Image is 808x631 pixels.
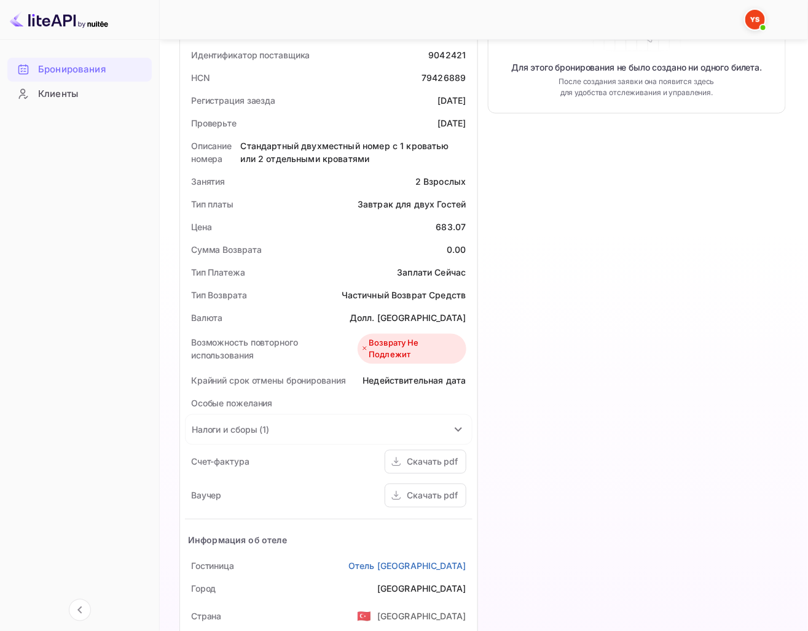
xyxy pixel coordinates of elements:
ya-tr-span: 2 Взрослых [415,176,466,187]
ya-tr-span: Возврату не подлежит [369,337,460,361]
ya-tr-span: 🇹🇷 [357,610,371,623]
ya-tr-span: Город [191,584,216,594]
ya-tr-span: Ваучер [191,490,221,501]
ya-tr-span: Страна [191,611,221,622]
img: Логотип LiteAPI [10,10,108,29]
ya-tr-span: Тип платы [191,199,233,209]
ya-tr-span: Бронирования [38,63,106,77]
a: Бронирования [7,58,152,80]
ya-tr-span: Недействительная дата [363,375,466,385]
div: 9042421 [428,48,466,61]
ya-tr-span: HCN [191,72,210,83]
ya-tr-span: Регистрация заезда [191,95,275,106]
div: Клиенты [7,82,152,106]
div: [DATE] [438,117,466,130]
ya-tr-span: Крайний срок отмены бронирования [191,375,346,385]
ya-tr-span: Занятия [191,176,225,187]
ya-tr-span: Заплати Сейчас [397,267,466,277]
ya-tr-span: Стандартный двухместный номер с 1 кроватью или 2 отдельными кроватями [241,141,449,164]
ya-tr-span: Цена [191,222,212,232]
ya-tr-span: ) [266,424,269,435]
ya-tr-span: Завтрак для двух Гостей [358,199,466,209]
div: Бронирования [7,58,152,82]
ya-tr-span: Описание номера [191,141,232,164]
span: США [357,605,371,627]
button: Свернуть навигацию [69,599,91,621]
ya-tr-span: Идентификатор поставщика [191,50,310,60]
ya-tr-span: Тип Возврата [191,290,247,300]
div: Налоги и сборы (1) [186,415,472,444]
ya-tr-span: Долл. [GEOGRAPHIC_DATA] [350,312,466,323]
ya-tr-span: Отель [GEOGRAPHIC_DATA] [348,561,466,571]
ya-tr-span: Валюта [191,312,222,323]
div: 0.00 [447,243,466,256]
ya-tr-span: 1 [262,424,266,435]
ya-tr-span: Тип Платежа [191,267,245,277]
img: Служба Поддержки Яндекса [745,10,765,29]
div: 683.07 [436,220,466,233]
ya-tr-span: Частичный Возврат Средств [342,290,466,300]
ya-tr-span: Для этого бронирования не было создано ни одного билета. [511,61,762,74]
ya-tr-span: Особые пожелания [191,398,272,408]
div: [DATE] [438,94,466,107]
ya-tr-span: Информация об отеле [188,535,287,546]
a: Отель [GEOGRAPHIC_DATA] [348,560,466,573]
ya-tr-span: Гостиница [191,561,234,571]
ya-tr-span: После создания заявки она появится здесь для удобства отслеживания и управления. [558,76,716,98]
ya-tr-span: [GEOGRAPHIC_DATA] [377,584,466,594]
ya-tr-span: Возможность повторного использования [191,337,298,360]
div: 79426889 [422,71,466,84]
ya-tr-span: Налоги и сборы ( [192,424,262,435]
ya-tr-span: Скачать pdf [407,457,458,467]
a: Клиенты [7,82,152,105]
ya-tr-span: Сумма Возврата [191,244,262,255]
ya-tr-span: Счет-фактура [191,457,249,467]
ya-tr-span: Проверьте [191,118,237,128]
div: Скачать pdf [407,489,458,502]
ya-tr-span: Клиенты [38,87,78,101]
ya-tr-span: [GEOGRAPHIC_DATA] [377,611,466,622]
